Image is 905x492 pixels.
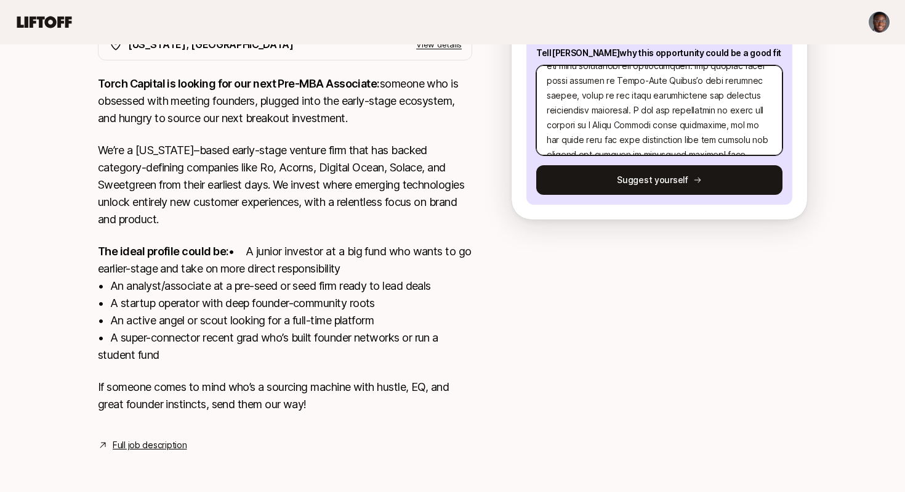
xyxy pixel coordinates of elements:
p: We’re a [US_STATE]–based early-stage venture firm that has backed category-defining companies lik... [98,142,472,228]
button: Quintarius Bell [868,11,890,33]
strong: Torch Capital is looking for our next Pre-MBA Associate: [98,77,380,90]
a: Full job description [113,438,187,453]
img: Quintarius Bell [869,12,890,33]
p: [US_STATE], [GEOGRAPHIC_DATA] [128,36,294,52]
p: • A junior investor at a big fund who wants to go earlier-stage and take on more direct responsib... [98,243,472,364]
p: View details [416,38,462,51]
p: someone who is obsessed with meeting founders, plugged into the early-stage ecosystem, and hungry... [98,75,472,127]
button: Suggest yourself [536,165,782,195]
strong: The ideal profile could be: [98,245,228,258]
p: If someone comes to mind who’s a sourcing machine with hustle, EQ, and great founder instincts, s... [98,379,472,413]
textarea: Loremi: D si amet consect adipi elitsed doeiusmo tem inci u labor etd m aliq enimadmini ve qui no... [536,65,782,155]
p: Tell [PERSON_NAME] why this opportunity could be a good fit [536,46,782,60]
